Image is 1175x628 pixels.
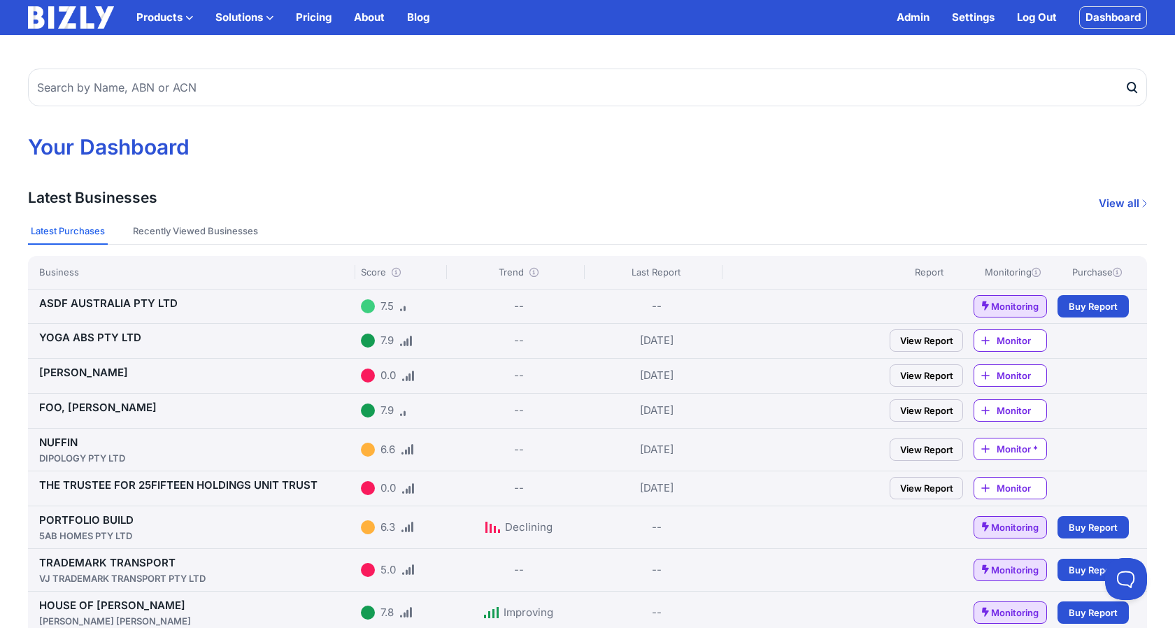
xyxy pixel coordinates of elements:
[974,516,1047,538] a: Monitoring
[514,402,524,419] div: --
[974,559,1047,581] a: Monitoring
[1057,559,1129,581] a: Buy Report
[974,364,1047,387] a: Monitor
[590,295,722,317] div: --
[1069,520,1118,534] span: Buy Report
[514,562,524,578] div: --
[39,614,355,628] div: [PERSON_NAME] [PERSON_NAME]
[28,134,1147,161] h1: Your Dashboard
[1057,601,1129,624] a: Buy Report
[1057,295,1129,317] a: Buy Report
[380,332,394,349] div: 7.9
[28,218,108,245] button: Latest Purchases
[380,441,395,458] div: 6.6
[590,399,722,422] div: [DATE]
[590,329,722,352] div: [DATE]
[215,9,273,26] button: Solutions
[890,399,963,422] a: View Report
[39,529,355,543] div: 5AB HOMES PTY LTD
[997,404,1046,418] span: Monitor
[514,298,524,315] div: --
[974,477,1047,499] a: Monitor
[1069,299,1118,313] span: Buy Report
[380,480,396,497] div: 0.0
[890,477,963,499] a: View Report
[28,218,1147,245] nav: Tabs
[39,366,128,379] a: [PERSON_NAME]
[890,265,968,279] div: Report
[39,436,355,465] a: NUFFINDIPOLOGY PTY LTD
[39,571,355,585] div: VJ TRADEMARK TRANSPORT PTY LTD
[991,520,1039,534] span: Monitoring
[39,599,355,628] a: HOUSE OF [PERSON_NAME][PERSON_NAME] [PERSON_NAME]
[39,331,141,344] a: YOGA ABS PTY LTD
[39,265,355,279] div: Business
[1057,265,1136,279] div: Purchase
[590,265,722,279] div: Last Report
[39,401,157,414] a: FOO, [PERSON_NAME]
[380,604,394,621] div: 7.8
[1069,563,1118,577] span: Buy Report
[897,9,930,26] a: Admin
[380,519,395,536] div: 6.3
[974,295,1047,317] a: Monitoring
[136,9,193,26] button: Products
[952,9,995,26] a: Settings
[974,265,1052,279] div: Monitoring
[590,477,722,500] div: [DATE]
[890,364,963,387] a: View Report
[514,332,524,349] div: --
[974,438,1047,460] a: Monitor *
[590,512,722,543] div: --
[380,298,394,315] div: 7.5
[39,513,355,543] a: PORTFOLIO BUILD5AB HOMES PTY LTD
[590,555,722,585] div: --
[1099,195,1147,212] a: View all
[39,556,355,585] a: TRADEMARK TRANSPORTVJ TRADEMARK TRANSPORT PTY LTD
[380,402,394,419] div: 7.9
[997,334,1046,348] span: Monitor
[407,9,429,26] a: Blog
[991,606,1039,620] span: Monitoring
[130,218,261,245] button: Recently Viewed Businesses
[505,519,553,536] div: Declining
[28,189,157,207] h3: Latest Businesses
[974,601,1047,624] a: Monitoring
[296,9,332,26] a: Pricing
[514,480,524,497] div: --
[1069,606,1118,620] span: Buy Report
[991,299,1039,313] span: Monitoring
[590,597,722,628] div: --
[974,399,1047,422] a: Monitor
[514,367,524,384] div: --
[997,369,1046,383] span: Monitor
[590,364,722,387] div: [DATE]
[997,442,1046,456] span: Monitor *
[380,562,396,578] div: 5.0
[504,604,553,621] div: Improving
[1105,558,1147,600] iframe: Toggle Customer Support
[997,481,1046,495] span: Monitor
[514,441,524,458] div: --
[39,297,178,310] a: ASDF AUSTRALIA PTY LTD
[974,329,1047,352] a: Monitor
[890,329,963,352] a: View Report
[890,438,963,461] a: View Report
[1079,6,1147,29] a: Dashboard
[380,367,396,384] div: 0.0
[28,69,1147,106] input: Search by Name, ABN or ACN
[39,478,318,492] a: THE TRUSTEE FOR 25FIFTEEN HOLDINGS UNIT TRUST
[453,265,585,279] div: Trend
[1017,9,1057,26] a: Log Out
[590,434,722,465] div: [DATE]
[1057,516,1129,538] a: Buy Report
[354,9,385,26] a: About
[39,451,355,465] div: DIPOLOGY PTY LTD
[361,265,447,279] div: Score
[991,563,1039,577] span: Monitoring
